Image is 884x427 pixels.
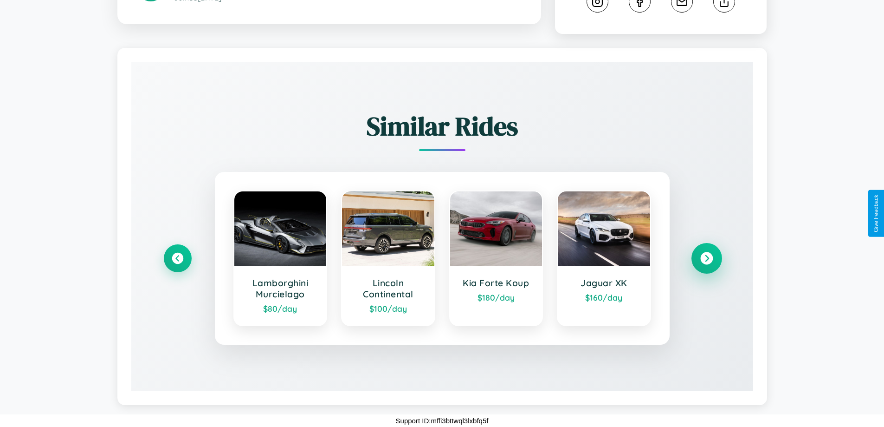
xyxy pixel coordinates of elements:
div: $ 80 /day [244,303,317,314]
div: $ 180 /day [459,292,533,302]
a: Jaguar XK$160/day [557,191,651,326]
h3: Jaguar XK [567,277,641,289]
div: Give Feedback [873,195,879,232]
h3: Kia Forte Koup [459,277,533,289]
h3: Lincoln Continental [351,277,425,300]
a: Lamborghini Murcielago$80/day [233,191,328,326]
a: Kia Forte Koup$180/day [449,191,543,326]
h3: Lamborghini Murcielago [244,277,317,300]
h2: Similar Rides [164,108,721,144]
p: Support ID: mffi3bttwql3lxbfq5f [396,414,489,427]
a: Lincoln Continental$100/day [341,191,435,326]
div: $ 160 /day [567,292,641,302]
div: $ 100 /day [351,303,425,314]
